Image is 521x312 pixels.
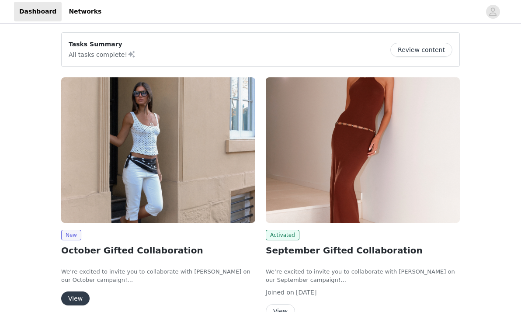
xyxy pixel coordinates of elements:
span: [DATE] [296,289,316,296]
a: View [61,295,90,302]
span: Activated [266,230,299,240]
h2: September Gifted Collaboration [266,244,460,257]
a: Networks [63,2,107,21]
span: New [61,230,81,240]
button: View [61,291,90,305]
p: Tasks Summary [69,40,136,49]
span: Joined on [266,289,294,296]
img: Peppermayo AUS [266,77,460,223]
img: Peppermayo AUS [61,77,255,223]
p: We’re excited to invite you to collaborate with [PERSON_NAME] on our October campaign! [61,267,255,284]
p: All tasks complete! [69,49,136,59]
button: Review content [390,43,452,57]
div: avatar [489,5,497,19]
h2: October Gifted Collaboration [61,244,255,257]
a: Dashboard [14,2,62,21]
p: We’re excited to invite you to collaborate with [PERSON_NAME] on our September campaign! [266,267,460,284]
